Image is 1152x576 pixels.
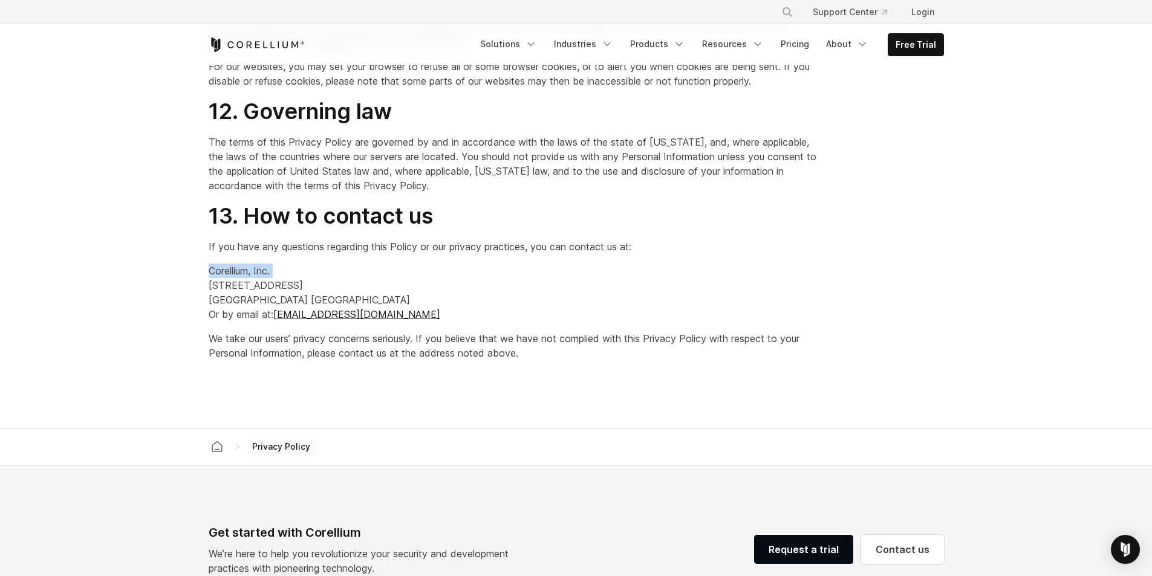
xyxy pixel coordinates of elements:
a: Free Trial [888,34,943,56]
p: The terms of this Privacy Policy are governed by and in accordance with the laws of the state of ... [209,135,818,193]
a: Pricing [773,33,816,55]
div: Navigation Menu [473,33,944,56]
p: For our websites, you may set your browser to refuse all or some browser cookies, or to alert you... [209,59,818,88]
a: Industries [547,33,620,55]
button: Search [776,1,798,23]
a: Request a trial [754,535,853,564]
a: Resources [695,33,771,55]
a: Support Center [803,1,897,23]
div: Navigation Menu [767,1,944,23]
a: [EMAIL_ADDRESS][DOMAIN_NAME] [273,308,440,320]
p: If you have any questions regarding this Policy or our privacy practices, you can contact us at: [209,239,818,254]
h2: 12. Governing law [209,98,818,125]
h2: 13. How to contact us [209,202,818,230]
p: We’re here to help you revolutionize your security and development practices with pioneering tech... [209,546,518,575]
p: Corellium, Inc. [STREET_ADDRESS] [GEOGRAPHIC_DATA] [GEOGRAPHIC_DATA] Or by email at: [209,264,818,322]
div: Open Intercom Messenger [1111,535,1140,564]
div: Get started with Corellium [209,523,518,542]
span: Privacy Policy [247,438,315,455]
a: Solutions [473,33,544,55]
a: Products [623,33,692,55]
a: Login [902,1,944,23]
a: About [819,33,876,55]
a: Corellium home [206,438,228,455]
a: Contact us [861,535,944,564]
a: Corellium Home [209,37,305,52]
p: We take our users’ privacy concerns seriously. If you believe that we have not complied with this... [209,331,818,360]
